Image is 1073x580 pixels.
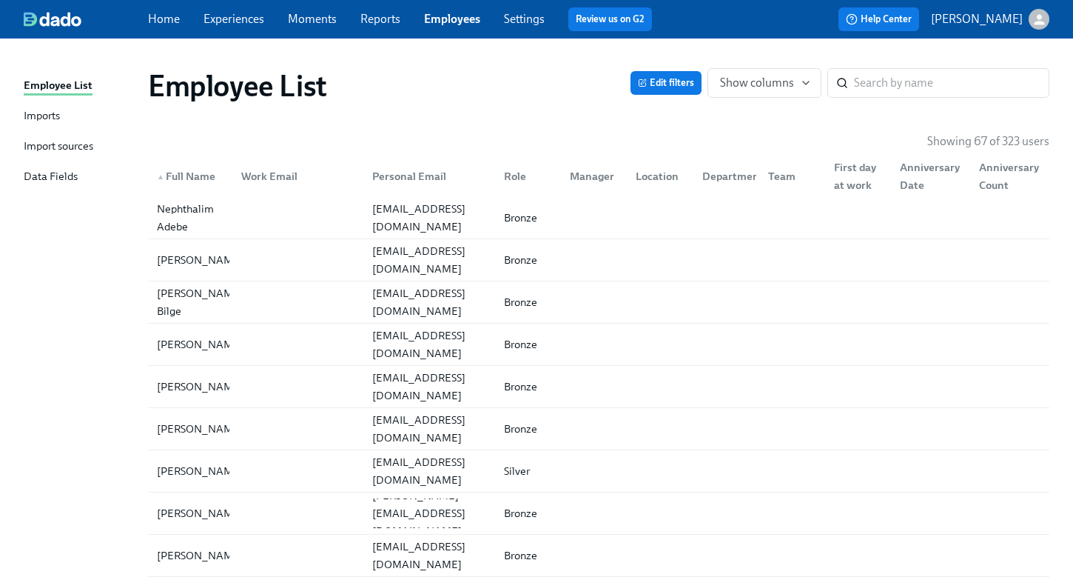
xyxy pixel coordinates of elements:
[151,167,229,185] div: Full Name
[756,161,822,191] div: Team
[558,161,624,191] div: Manager
[148,450,1049,493] a: [PERSON_NAME][EMAIL_ADDRESS][DOMAIN_NAME]Silver
[720,76,809,90] span: Show columns
[498,251,558,269] div: Bronze
[229,161,361,191] div: Work Email
[24,107,136,126] a: Imports
[498,420,558,438] div: Bronze
[148,324,1049,365] div: [PERSON_NAME][EMAIL_ADDRESS][DOMAIN_NAME]Bronze
[148,450,1049,492] div: [PERSON_NAME][EMAIL_ADDRESS][DOMAIN_NAME]Silver
[424,12,480,26] a: Employees
[151,284,249,320] div: [PERSON_NAME] Bilge
[148,408,1049,450] div: [PERSON_NAME][EMAIL_ADDRESS][DOMAIN_NAME]Bronze
[927,133,1049,150] p: Showing 67 of 323 users
[24,12,148,27] a: dado
[568,7,652,31] button: Review us on G2
[630,71,702,95] button: Edit filters
[696,167,770,185] div: Department
[564,167,624,185] div: Manager
[24,107,60,126] div: Imports
[894,159,967,194] div: Anniversary Date
[888,161,967,191] div: Anniversary Date
[288,12,337,26] a: Moments
[846,12,912,27] span: Help Center
[24,168,78,187] div: Data Fields
[148,408,1049,450] a: [PERSON_NAME][EMAIL_ADDRESS][DOMAIN_NAME]Bronze
[360,12,400,26] a: Reports
[707,68,821,98] button: Show columns
[148,324,1049,366] a: [PERSON_NAME][EMAIL_ADDRESS][DOMAIN_NAME]Bronze
[366,284,492,320] div: [EMAIL_ADDRESS][DOMAIN_NAME]
[498,462,558,480] div: Silver
[822,161,888,191] div: First day at work
[366,487,492,540] div: [PERSON_NAME][EMAIL_ADDRESS][DOMAIN_NAME]
[366,200,492,236] div: [EMAIL_ADDRESS][DOMAIN_NAME]
[148,493,1049,535] a: [PERSON_NAME][PERSON_NAME][EMAIL_ADDRESS][DOMAIN_NAME]Bronze
[973,159,1046,194] div: Anniversary Count
[931,9,1049,30] button: [PERSON_NAME]
[690,161,756,191] div: Department
[148,197,1049,239] div: Nephthalim Adebe[EMAIL_ADDRESS][DOMAIN_NAME]Bronze
[366,453,492,489] div: [EMAIL_ADDRESS][DOMAIN_NAME]
[151,161,229,191] div: ▲Full Name
[148,366,1049,408] a: [PERSON_NAME][EMAIL_ADDRESS][DOMAIN_NAME]Bronze
[151,420,249,438] div: [PERSON_NAME]
[148,68,327,104] h1: Employee List
[967,161,1046,191] div: Anniversary Count
[148,535,1049,576] div: [PERSON_NAME][EMAIL_ADDRESS][DOMAIN_NAME]Bronze
[148,366,1049,407] div: [PERSON_NAME][EMAIL_ADDRESS][DOMAIN_NAME]Bronze
[148,535,1049,577] a: [PERSON_NAME][EMAIL_ADDRESS][DOMAIN_NAME]Bronze
[151,200,229,236] div: Nephthalim Adebe
[498,336,558,353] div: Bronze
[151,251,249,269] div: [PERSON_NAME]
[828,159,888,194] div: First day at work
[366,411,492,447] div: [EMAIL_ADDRESS][DOMAIN_NAME]
[203,12,264,26] a: Experiences
[366,242,492,278] div: [EMAIL_ADDRESS][DOMAIN_NAME]
[498,547,558,564] div: Bronze
[360,161,492,191] div: Personal Email
[498,209,558,227] div: Bronze
[151,547,249,564] div: [PERSON_NAME]
[151,504,249,522] div: [PERSON_NAME]
[151,462,249,480] div: [PERSON_NAME]
[24,138,136,156] a: Import sources
[854,68,1049,98] input: Search by name
[148,281,1049,324] a: [PERSON_NAME] Bilge[EMAIL_ADDRESS][DOMAIN_NAME]Bronze
[838,7,919,31] button: Help Center
[498,378,558,396] div: Bronze
[366,167,492,185] div: Personal Email
[366,538,492,573] div: [EMAIL_ADDRESS][DOMAIN_NAME]
[148,12,180,26] a: Home
[576,12,645,27] a: Review us on G2
[24,12,81,27] img: dado
[235,167,361,185] div: Work Email
[366,327,492,362] div: [EMAIL_ADDRESS][DOMAIN_NAME]
[151,336,249,353] div: [PERSON_NAME]
[24,168,136,187] a: Data Fields
[498,167,558,185] div: Role
[148,197,1049,239] a: Nephthalim Adebe[EMAIL_ADDRESS][DOMAIN_NAME]Bronze
[931,11,1023,27] p: [PERSON_NAME]
[624,161,690,191] div: Location
[630,167,690,185] div: Location
[638,76,694,90] span: Edit filters
[24,77,92,96] div: Employee List
[24,77,136,96] a: Employee List
[498,504,558,522] div: Bronze
[492,161,558,191] div: Role
[151,378,249,396] div: [PERSON_NAME]
[366,369,492,404] div: [EMAIL_ADDRESS][DOMAIN_NAME]
[24,138,93,156] div: Import sources
[498,293,558,311] div: Bronze
[157,173,164,181] span: ▲
[148,239,1049,281] a: [PERSON_NAME][EMAIL_ADDRESS][DOMAIN_NAME]Bronze
[504,12,545,26] a: Settings
[762,167,822,185] div: Team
